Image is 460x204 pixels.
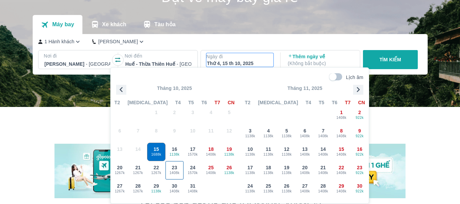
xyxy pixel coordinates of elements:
button: 231408k [165,161,184,179]
span: 922k [351,134,368,139]
span: 16 [172,146,177,153]
span: 1408k [333,152,350,157]
button: 81408k [332,124,351,143]
button: 31138k [241,124,259,143]
p: Xe khách [102,21,126,28]
span: T4 [306,99,311,106]
span: T5 [188,99,194,106]
button: [PERSON_NAME] [92,38,145,45]
button: 181408k [202,143,220,161]
span: 1408k [296,134,314,139]
span: 12 [284,146,289,153]
button: 181138k [259,161,278,179]
span: 1408k [333,134,350,139]
span: 1138k [241,170,259,176]
button: 101138k [241,143,259,161]
p: 1 Hành khách [45,38,75,45]
span: 1138k [260,134,277,139]
span: 22 [154,164,159,171]
span: 24 [190,164,195,171]
span: 1138k [241,134,259,139]
button: 261138k [220,161,238,179]
span: 16 [357,146,362,153]
img: banner-home [54,144,406,198]
span: 1408k [202,170,220,176]
span: T7 [345,99,350,106]
span: 8 [340,127,343,134]
button: 131408k [296,143,314,161]
button: 23922k [350,161,369,179]
span: 1408k [202,152,220,157]
button: 241138k [241,179,259,198]
span: 18 [266,164,271,171]
button: 191138k [277,161,296,179]
button: 151408k [332,143,351,161]
span: 1570k [184,170,202,176]
span: 6 [304,127,306,134]
span: T2 [245,99,250,106]
span: 15 [154,146,159,153]
span: T7 [215,99,220,106]
button: 251408k [202,161,220,179]
span: 25 [266,183,271,189]
span: 10 [248,146,253,153]
button: TÌM KIẾM [363,50,418,69]
span: 1267k [111,189,129,194]
span: 1138k [278,152,296,157]
button: 121138k [277,143,296,161]
span: 1138k [241,189,259,194]
span: 1408k [166,170,184,176]
button: 16922k [350,143,369,161]
span: 2 [358,109,361,116]
p: Tháng 11, 2025 [241,85,369,92]
span: 18 [208,146,214,153]
span: 14 [320,146,326,153]
span: T6 [202,99,207,106]
button: 141408k [314,143,332,161]
span: 28 [320,183,326,189]
span: 24 [248,183,253,189]
span: 5 [285,127,288,134]
span: T4 [175,99,181,106]
span: 922k [351,115,368,121]
button: 261138k [277,179,296,198]
span: [MEDICAL_DATA] [258,99,298,106]
span: 922k [351,189,368,194]
button: 171138k [241,161,259,179]
span: 1408k [333,189,350,194]
span: 1408k [296,152,314,157]
p: [PERSON_NAME] [98,38,138,45]
button: 281267k [129,179,147,198]
span: 30 [172,183,177,189]
span: 922k [351,170,368,176]
p: ( Không bắt buộc ) [288,60,354,67]
span: 1138k [260,189,277,194]
span: 1267k [147,170,165,176]
button: 30922k [350,179,369,198]
span: 26 [284,183,289,189]
span: 1408k [314,152,332,157]
button: 221408k [332,161,351,179]
span: 1408k [314,189,332,194]
span: 1408k [314,170,332,176]
span: 1138k [278,189,296,194]
button: 251138k [259,179,278,198]
div: transportation tabs [33,15,184,34]
p: Máy bay [52,21,74,28]
button: 151688k [147,143,165,161]
span: 13 [302,146,308,153]
span: 1408k [333,115,350,121]
span: 11 [266,146,271,153]
button: 61408k [296,124,314,143]
span: 1267k [111,170,129,176]
span: 1408k [314,134,332,139]
button: 201267k [111,161,129,179]
span: 1408k [296,170,314,176]
span: T6 [332,99,337,106]
p: Tàu hỏa [154,21,176,28]
span: 20 [117,164,123,171]
span: 29 [154,183,159,189]
button: 2922k [350,106,369,124]
span: 20 [302,164,308,171]
span: 9 [358,127,361,134]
